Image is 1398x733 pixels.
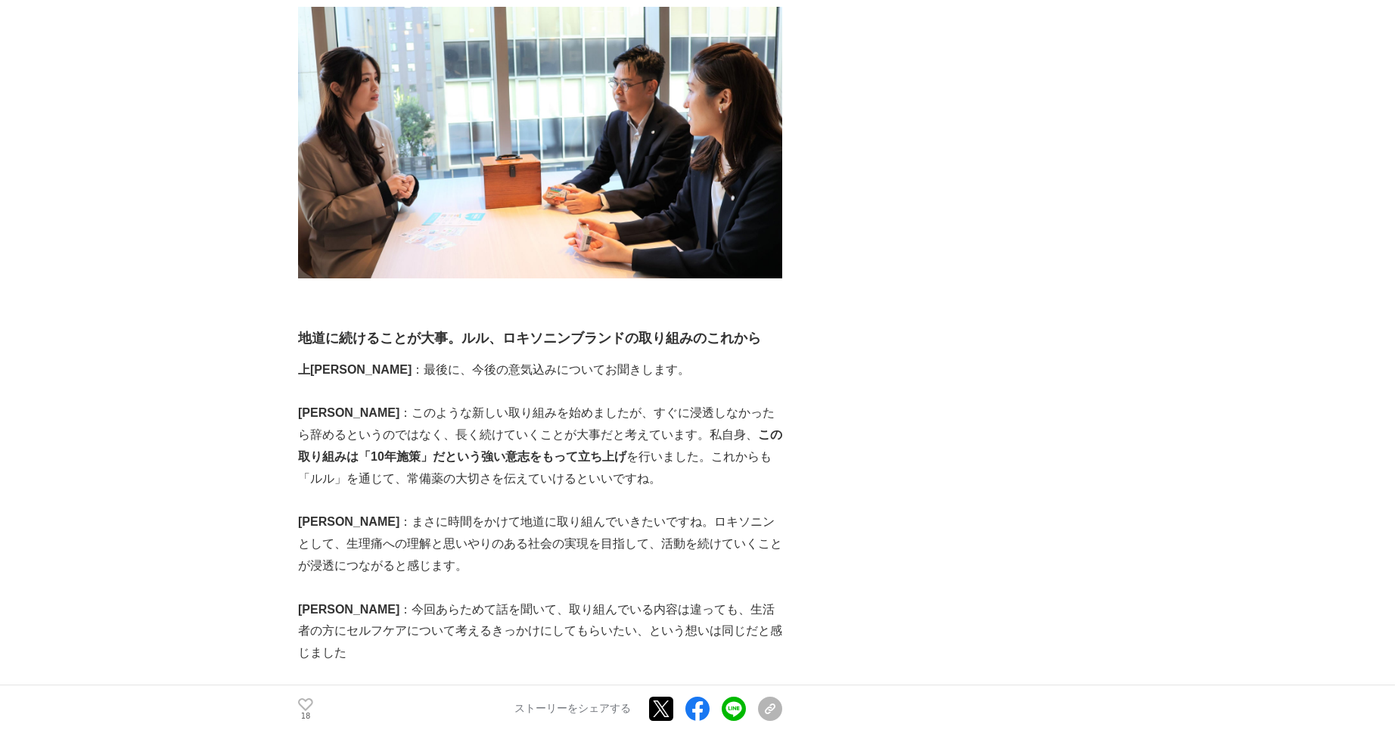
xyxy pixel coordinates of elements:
p: ：今回あらためて話を聞いて、取り組んでいる内容は違っても、生活者の方にセルフケアについて考えるきっかけにしてもらいたい、という想いは同じだと感じました [298,599,782,664]
p: ：最後に、今後の意気込みについてお聞きします。 [298,359,782,381]
strong: 地道に続けることが大事。ルル、ロキソニンブランドの取り組みのこれから [298,331,761,346]
strong: [PERSON_NAME] [298,406,399,419]
strong: [PERSON_NAME] [298,515,399,528]
p: ：このような新しい取り組みを始めましたが、すぐに浸透しなかったら辞めるというのではなく、長く続けていくことが大事だと考えています。私自身、 を行いました。これからも「ルル」を通じて、常備薬の大切... [298,402,782,489]
p: ：まさに時間をかけて地道に取り組んでいきたいですね。ロキソニンとして、生理痛への理解と思いやりのある社会の実現を目指して、活動を続けていくことが浸透につながると感じます。 [298,511,782,576]
p: 18 [298,713,313,720]
strong: 上[PERSON_NAME] [298,363,412,376]
strong: [PERSON_NAME] [298,603,399,616]
img: thumbnail_c6f81d90-cfc8-11ee-a31e-43b0d8992147.JPG [298,7,782,278]
p: ストーリーをシェアする [514,703,631,716]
